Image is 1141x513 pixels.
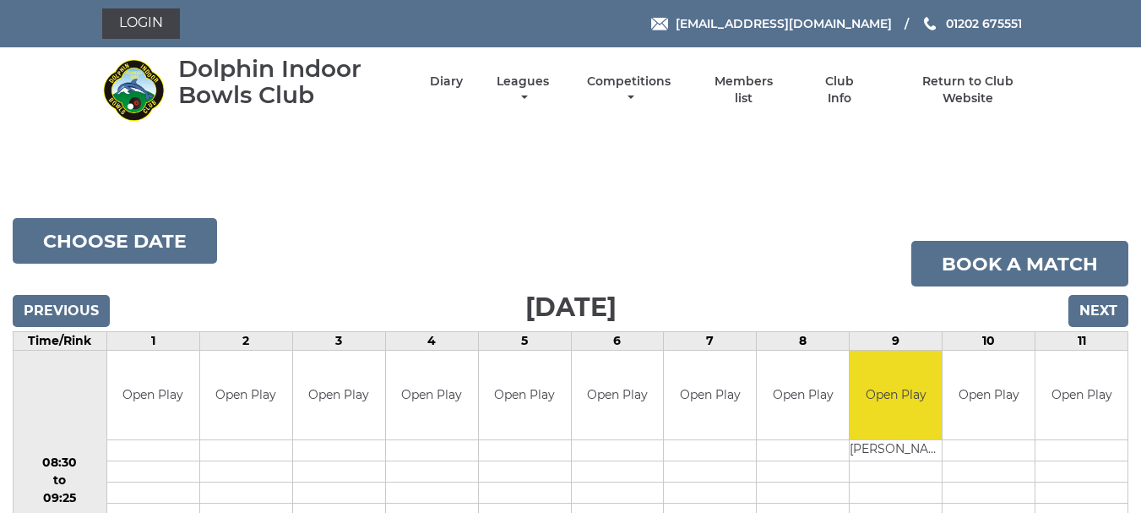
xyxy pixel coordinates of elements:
td: 4 [385,332,478,351]
td: 5 [478,332,571,351]
a: Phone us 01202 675551 [921,14,1022,33]
span: [EMAIL_ADDRESS][DOMAIN_NAME] [676,16,892,31]
td: Open Play [664,351,756,439]
td: Open Play [386,351,478,439]
div: Dolphin Indoor Bowls Club [178,56,400,108]
td: Open Play [200,351,292,439]
img: Email [651,18,668,30]
a: Leagues [492,74,553,106]
td: Open Play [572,351,664,439]
td: 3 [292,332,385,351]
button: Choose date [13,218,217,264]
a: Login [102,8,180,39]
input: Previous [13,295,110,327]
span: 01202 675551 [946,16,1022,31]
a: Diary [430,74,463,90]
td: 10 [943,332,1035,351]
td: 11 [1035,332,1128,351]
input: Next [1068,295,1128,327]
td: 1 [106,332,199,351]
td: 9 [850,332,943,351]
a: Club Info [812,74,867,106]
a: Members list [704,74,782,106]
a: Return to Club Website [896,74,1039,106]
img: Phone us [924,17,936,30]
td: Open Play [943,351,1035,439]
a: Book a match [911,241,1128,287]
td: Open Play [293,351,385,439]
td: 8 [757,332,850,351]
img: Dolphin Indoor Bowls Club [102,58,166,122]
td: Open Play [850,351,942,439]
td: Open Play [479,351,571,439]
td: Open Play [757,351,849,439]
td: Open Play [1035,351,1127,439]
td: [PERSON_NAME] [850,439,942,461]
td: 6 [571,332,664,351]
a: Email [EMAIL_ADDRESS][DOMAIN_NAME] [651,14,892,33]
td: 2 [199,332,292,351]
td: 7 [664,332,757,351]
td: Open Play [107,351,199,439]
a: Competitions [584,74,676,106]
td: Time/Rink [14,332,107,351]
